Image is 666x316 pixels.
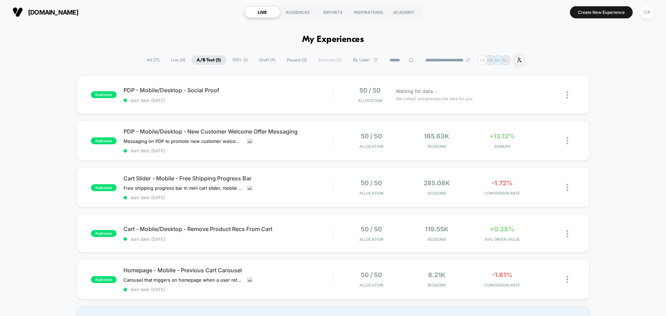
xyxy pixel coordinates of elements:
[359,144,383,149] span: Allocation
[406,283,468,288] span: Sessions
[361,133,382,140] span: 50 / 50
[424,179,450,187] span: 285.08k
[315,7,351,18] div: REPORTS
[10,7,80,18] button: [DOMAIN_NAME]
[123,195,333,200] span: start date: [DATE]
[424,133,449,140] span: 165.63k
[353,58,370,63] span: By Label
[566,276,568,283] img: close
[254,55,281,65] span: Draft ( 9 )
[396,95,472,102] span: We collect and process the data for you
[477,55,487,65] div: + 2
[492,179,513,187] span: -1.72%
[570,6,633,18] button: Create New Experience
[492,271,512,279] span: -1.61%
[123,175,333,182] span: Cart Slider - Mobile - Free Shipping Progress Bar
[359,283,383,288] span: Allocation
[123,98,333,103] span: start date: [DATE]
[566,91,568,99] img: close
[123,138,242,144] span: Messaging on PDP to promote new customer welcome offer, this only shows to users who have not pur...
[386,7,421,18] div: ACADEMY
[227,55,253,65] span: 100% ( 1 )
[123,128,333,135] span: PDP - Mobile/Desktop - New Customer Welcome Offer Messaging
[361,179,382,187] span: 50 / 50
[428,271,445,279] span: 8.21k
[302,35,364,45] h1: My Experiences
[638,5,656,19] button: CR
[359,237,383,242] span: Allocation
[471,191,533,196] span: CONVERSION RATE
[489,133,515,140] span: +13.12%
[245,7,280,18] div: LIVE
[566,137,568,144] img: close
[471,283,533,288] span: CONVERSION RATE
[471,144,533,149] span: SIGNUPS
[466,58,470,62] img: end
[406,237,468,242] span: Sessions
[123,185,242,191] span: Free shipping progress bar in mini cart slider, mobile only
[91,91,117,98] span: published
[123,287,333,292] span: start date: [DATE]
[166,55,190,65] span: Live ( 6 )
[12,7,23,17] img: Visually logo
[123,225,333,232] span: Cart - Mobile/Desktop - Remove Product Recs From Cart
[142,55,165,65] span: All ( 17 )
[123,277,242,283] span: Carousel that triggers on homepage when a user returns and their cart has more than 0 items in it...
[91,184,117,191] span: published
[282,55,312,65] span: Paused ( 2 )
[406,191,468,196] span: Sessions
[640,6,654,19] div: CR
[406,144,468,149] span: Sessions
[566,184,568,191] img: close
[487,58,493,63] p: CR
[359,87,381,94] span: 50 / 50
[358,98,382,103] span: Allocation
[91,276,117,283] span: published
[123,148,333,153] span: start date: [DATE]
[91,230,117,237] span: published
[495,58,501,63] p: GC
[191,55,226,65] span: A/B Test ( 5 )
[361,271,382,279] span: 50 / 50
[566,230,568,237] img: close
[280,7,315,18] div: AUDIENCES
[91,137,117,144] span: published
[471,237,533,242] span: AVG ORDER VALUE
[361,225,382,233] span: 50 / 50
[502,58,508,63] p: SC
[396,87,437,95] span: Waiting for data...
[28,9,78,16] span: [DOMAIN_NAME]
[425,225,449,233] span: 119.55k
[123,87,333,94] span: PDP - Mobile/Desktop - Social Proof
[359,191,383,196] span: Allocation
[123,237,333,242] span: start date: [DATE]
[351,7,386,18] div: INSPIRATIONS
[123,267,333,274] span: Homepage - Mobile - Previous Cart Carousel
[490,225,514,233] span: +0.38%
